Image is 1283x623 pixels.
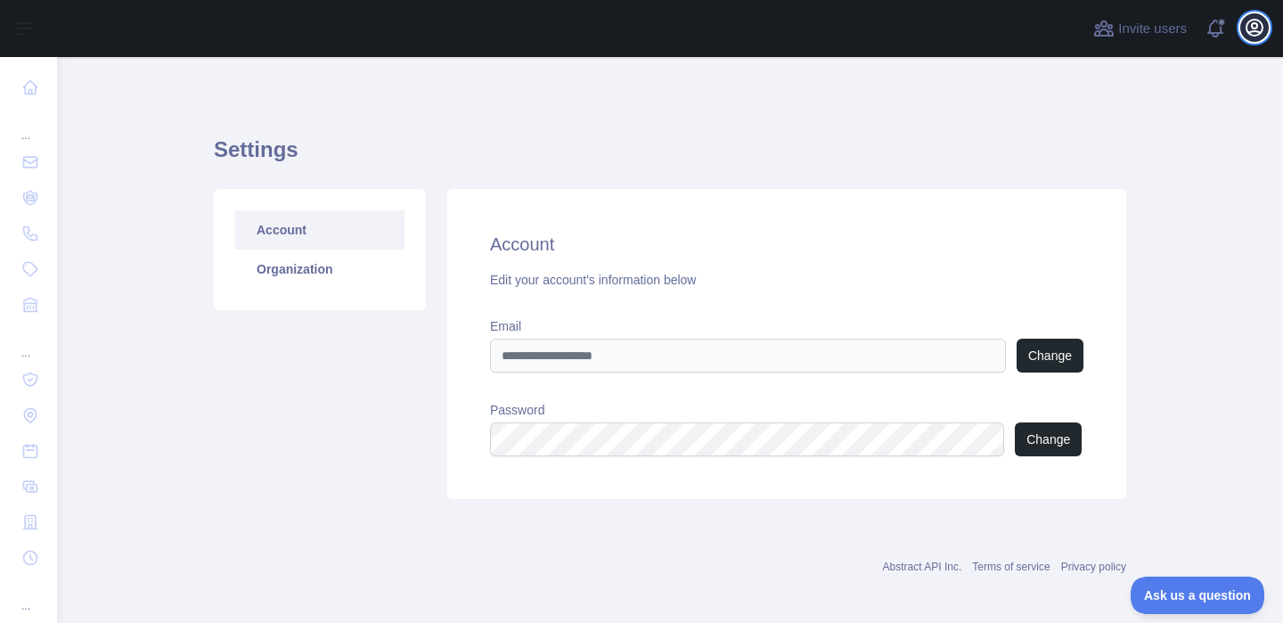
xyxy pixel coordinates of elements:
div: Edit your account's information below [490,271,1083,289]
label: Email [490,317,1083,335]
div: ... [14,324,43,360]
button: Invite users [1090,14,1190,43]
label: Password [490,401,1083,419]
button: Change [1017,339,1083,373]
h1: Settings [214,135,1126,178]
a: Abstract API Inc. [883,561,962,573]
a: Privacy policy [1061,561,1126,573]
a: Terms of service [972,561,1050,573]
a: Account [235,210,405,250]
iframe: Toggle Customer Support [1131,577,1265,614]
button: Change [1015,422,1082,456]
h2: Account [490,232,1083,257]
div: ... [14,107,43,143]
span: Invite users [1118,19,1187,39]
a: Organization [235,250,405,289]
div: ... [14,578,43,613]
